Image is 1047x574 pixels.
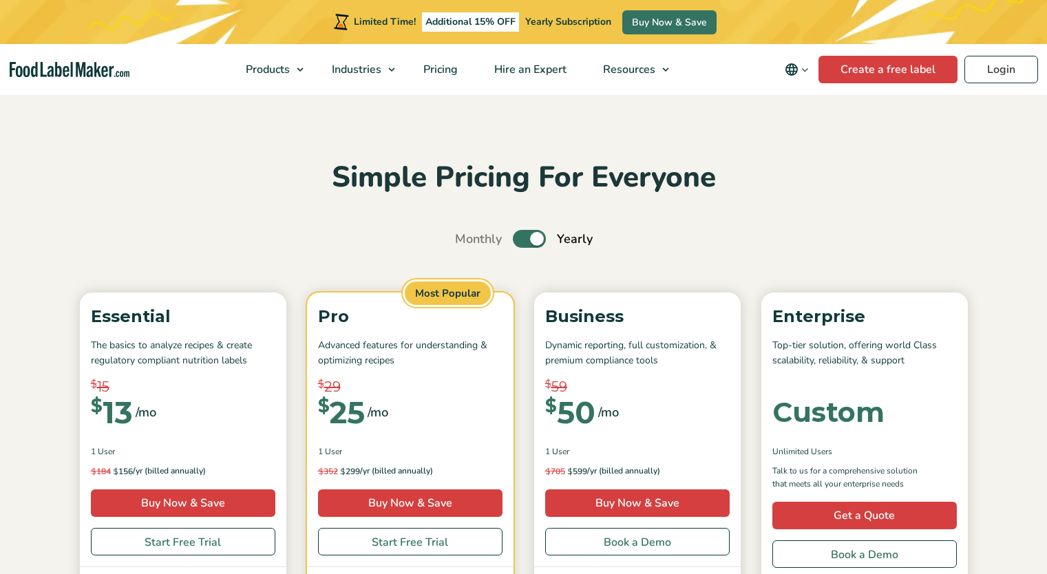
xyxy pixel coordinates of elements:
div: 13 [91,397,133,427]
span: $ [113,466,118,476]
p: Business [545,304,730,330]
a: Buy Now & Save [91,489,275,517]
span: Yearly [557,230,593,248]
div: Custom [772,398,885,426]
span: $ [318,376,324,392]
a: Create a free label [818,56,958,83]
a: Get a Quote [772,502,957,529]
span: /yr (billed annually) [587,465,660,478]
span: $ [91,376,97,392]
a: Industries [314,44,402,95]
span: Additional 15% OFF [422,12,519,32]
a: Buy Now & Save [318,489,503,517]
span: /yr (billed annually) [133,465,206,478]
p: The basics to analyze recipes & create regulatory compliant nutrition labels [91,338,275,369]
div: 50 [545,397,595,427]
span: 156 [91,465,133,478]
p: Enterprise [772,304,957,330]
span: /mo [136,403,156,422]
span: $ [545,466,551,476]
span: /yr (billed annually) [360,465,433,478]
span: Most Popular [403,279,493,308]
span: Monthly [455,230,502,248]
span: Resources [599,62,657,77]
button: Change language [775,56,818,83]
span: Industries [328,62,383,77]
span: 299 [318,465,360,478]
p: Advanced features for understanding & optimizing recipes [318,338,503,369]
a: Start Free Trial [318,528,503,555]
span: $ [318,397,330,415]
a: Book a Demo [772,540,957,568]
span: Unlimited Users [772,445,832,458]
span: Products [242,62,291,77]
a: Pricing [405,44,473,95]
a: Food Label Maker homepage [10,62,129,78]
del: 705 [545,466,565,477]
span: Yearly Subscription [525,15,611,28]
span: $ [545,397,557,415]
span: 599 [545,465,587,478]
del: 184 [91,466,111,477]
a: Start Free Trial [91,528,275,555]
p: Talk to us for a comprehensive solution that meets all your enterprise needs [772,465,931,491]
span: Hire an Expert [490,62,568,77]
span: $ [91,466,96,476]
a: Products [228,44,310,95]
a: Resources [585,44,676,95]
span: 1 User [91,445,115,458]
del: 352 [318,466,338,477]
a: Buy Now & Save [622,10,717,34]
a: Hire an Expert [476,44,582,95]
span: $ [567,466,573,476]
span: 1 User [318,445,342,458]
label: Toggle [513,230,546,248]
p: Essential [91,304,275,330]
p: Top-tier solution, offering world Class scalability, reliability, & support [772,338,957,369]
a: Buy Now & Save [545,489,730,517]
span: 59 [551,376,567,397]
span: 29 [324,376,341,397]
span: Pricing [419,62,459,77]
span: Limited Time! [354,15,416,28]
a: Book a Demo [545,528,730,555]
p: Pro [318,304,503,330]
h2: Simple Pricing For Everyone [73,159,975,197]
span: $ [318,466,324,476]
span: 1 User [545,445,569,458]
div: 25 [318,397,365,427]
span: $ [340,466,346,476]
span: $ [545,376,551,392]
span: $ [91,397,103,415]
p: Dynamic reporting, full customization, & premium compliance tools [545,338,730,369]
span: /mo [598,403,619,422]
span: /mo [368,403,388,422]
a: Login [964,56,1038,83]
span: 15 [97,376,109,397]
